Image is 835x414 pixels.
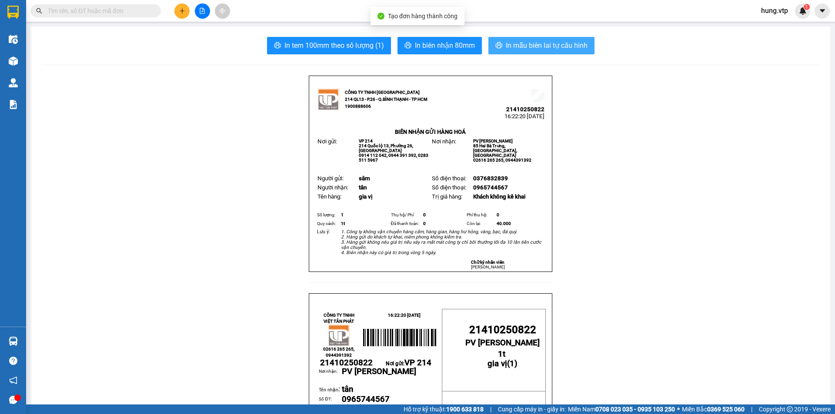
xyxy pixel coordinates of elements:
[9,376,17,384] span: notification
[404,404,484,414] span: Hỗ trợ kỹ thuật:
[751,404,752,414] span: |
[219,8,225,14] span: aim
[274,42,281,50] span: printer
[7,6,19,19] img: logo-vxr
[359,143,413,153] span: 214 Quốc lộ 13, Phường 26, [GEOGRAPHIC_DATA]
[341,212,344,217] span: 1
[316,211,340,219] td: Số lượng:
[787,406,793,412] span: copyright
[319,395,341,404] td: Số ĐT:
[199,8,205,14] span: file-add
[488,37,595,54] button: printerIn mẫu biên lai tự cấu hình
[9,78,18,87] img: warehouse-icon
[319,368,341,384] td: Nơi nhận:
[497,212,499,217] span: 0
[490,404,491,414] span: |
[815,3,830,19] button: caret-down
[36,8,42,14] span: search
[317,89,339,110] img: logo
[324,313,354,324] strong: CÔNG TY TNHH VIỆT TÂN PHÁT
[342,403,361,412] span: gia vị
[682,404,745,414] span: Miền Bắc
[818,7,826,15] span: caret-down
[498,404,566,414] span: Cung cấp máy in - giấy in:
[432,193,462,200] span: Trị giá hàng:
[465,219,496,228] td: Còn lại:
[9,337,18,346] img: warehouse-icon
[319,404,341,412] td: Tên hàng:
[320,358,373,368] span: 21410250822
[319,385,340,393] span: :
[471,265,505,269] span: [PERSON_NAME]
[179,8,185,14] span: plus
[677,407,680,411] span: ⚪️
[386,361,431,367] span: Nơi gửi:
[9,56,18,66] img: warehouse-icon
[215,3,230,19] button: aim
[388,313,421,318] span: 16:22:20 [DATE]
[195,3,210,19] button: file-add
[359,153,428,162] span: 0914 112 042, 0944 391 392, 0283 511 5967
[341,229,541,255] em: 1. Công ty không vận chuyển hàng cấm, hàng gian, hàng hư hỏng, vàng, bạc, đá quý. 2. Hàng gửi do ...
[423,221,426,226] span: 0
[328,325,350,346] img: logo
[415,40,475,51] span: In biên nhận 80mm
[9,396,17,404] span: message
[488,349,518,368] strong: ( )
[317,193,341,200] span: Tên hàng:
[595,406,675,413] strong: 0708 023 035 - 0935 103 250
[319,387,338,393] span: Tên nhận
[9,357,17,365] span: question-circle
[432,184,466,191] span: Số điện thoại:
[267,37,391,54] button: printerIn tem 100mm theo số lượng (1)
[317,229,330,235] span: Lưu ý:
[506,106,544,113] span: 21410250822
[316,219,340,228] td: Quy cách:
[341,221,345,226] span: 1t
[473,139,513,143] span: PV [PERSON_NAME]
[510,359,514,368] span: 1
[404,358,431,368] span: VP 214
[473,193,525,200] span: Khách không kê khai
[317,175,344,182] span: Người gửi:
[473,143,517,158] span: 85 Hai Bà Trưng, [GEOGRAPHIC_DATA], [GEOGRAPHIC_DATA]
[488,359,507,368] span: gia vị
[395,129,466,135] strong: BIÊN NHẬN GỬI HÀNG HOÁ
[317,184,348,191] span: Người nhận:
[377,13,384,20] span: check-circle
[805,4,808,10] span: 1
[390,211,422,219] td: Thụ hộ/ Phí
[345,90,428,109] strong: CÔNG TY TNHH [GEOGRAPHIC_DATA] 214 QL13 - P.26 - Q.BÌNH THẠNH - TP HCM 1900888606
[804,4,810,10] sup: 1
[342,384,353,394] span: tân
[465,338,540,348] span: PV [PERSON_NAME]
[497,221,511,226] span: 40.000
[432,138,456,145] span: Nơi nhận:
[465,211,496,219] td: Phí thu hộ:
[506,40,588,51] span: In mẫu biên lai tự cấu hình
[359,193,372,200] span: gia vị
[342,394,390,404] span: 0965744567
[9,35,18,44] img: warehouse-icon
[397,37,482,54] button: printerIn biên nhận 80mm
[323,347,354,358] span: 02616 265 265, 0944391392
[390,219,422,228] td: Đã thanh toán:
[754,5,795,16] span: hung.vtp
[473,184,508,191] span: 0965744567
[48,6,150,16] input: Tìm tên, số ĐT hoặc mã đơn
[471,260,504,265] strong: Chữ ký nhân viên
[388,13,458,20] span: Tạo đơn hàng thành công
[359,175,370,182] span: sâm
[707,406,745,413] strong: 0369 525 060
[342,367,416,376] span: PV [PERSON_NAME]
[317,138,337,145] span: Nơi gửi:
[359,184,367,191] span: tân
[284,40,384,51] span: In tem 100mm theo số lượng (1)
[359,139,373,143] span: VP 214
[799,7,807,15] img: icon-new-feature
[432,175,466,182] span: Số điện thoại:
[404,42,411,50] span: printer
[174,3,190,19] button: plus
[9,100,18,109] img: solution-icon
[473,158,531,162] span: 02616 265 265, 0944391392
